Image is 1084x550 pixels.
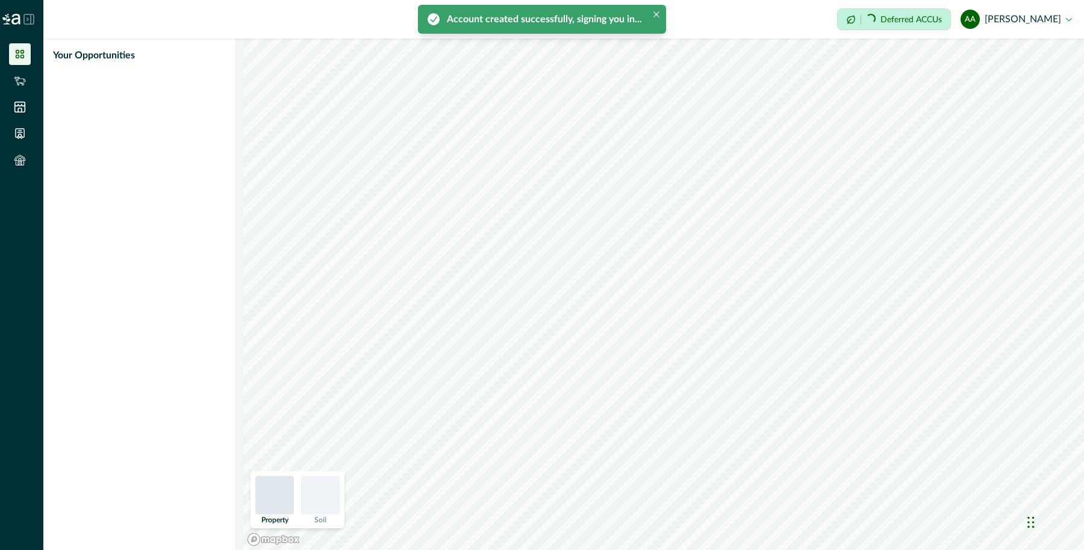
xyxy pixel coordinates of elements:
p: Deferred ACCUs [880,15,942,24]
p: Property [261,516,288,524]
a: Mapbox logo [247,533,300,546]
div: Drag [1027,504,1035,540]
div: Account created successfully, signing you in... [447,12,642,26]
button: Adeline AgriProve[PERSON_NAME] [961,5,1072,34]
p: Soil [314,516,326,524]
p: Your Opportunities [53,48,135,63]
iframe: Chat Widget [1024,492,1084,550]
img: Logo [2,14,20,25]
button: Close [649,7,664,22]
